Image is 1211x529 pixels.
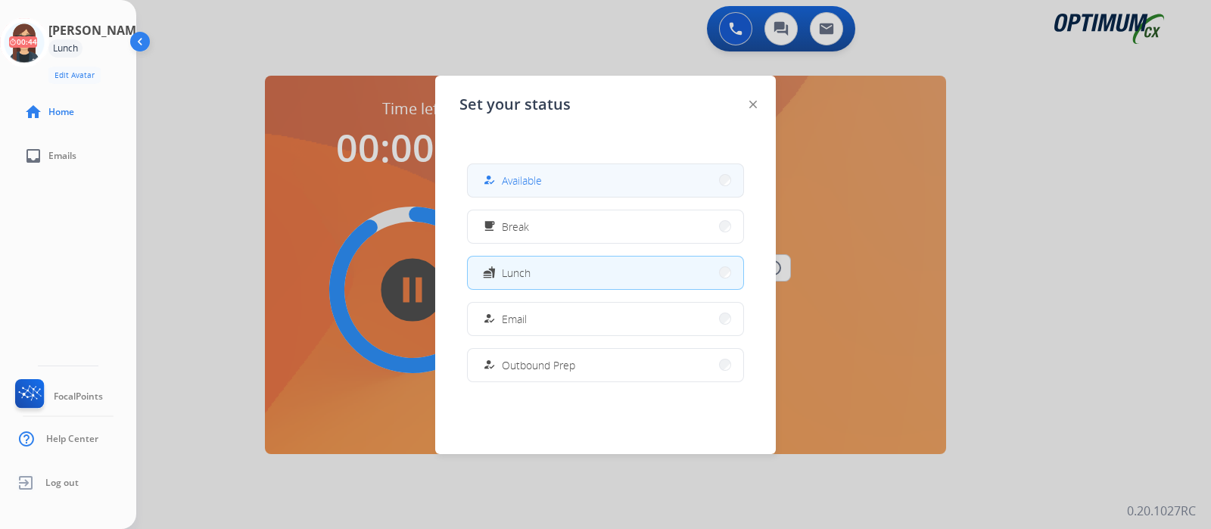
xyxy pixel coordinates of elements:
[468,164,743,197] button: Available
[468,303,743,335] button: Email
[468,210,743,243] button: Break
[502,219,529,235] span: Break
[468,349,743,381] button: Outbound Prep
[48,150,76,162] span: Emails
[46,433,98,445] span: Help Center
[502,357,575,373] span: Outbound Prep
[48,39,82,58] div: Lunch
[1127,502,1196,520] p: 0.20.1027RC
[459,94,571,115] span: Set your status
[749,101,757,108] img: close-button
[45,477,79,489] span: Log out
[48,21,147,39] h3: [PERSON_NAME]
[483,220,496,233] mat-icon: free_breakfast
[468,257,743,289] button: Lunch
[54,391,103,403] span: FocalPoints
[483,313,496,325] mat-icon: how_to_reg
[483,266,496,279] mat-icon: fastfood
[48,67,101,84] button: Edit Avatar
[502,173,542,188] span: Available
[502,265,531,281] span: Lunch
[12,379,103,414] a: FocalPoints
[24,103,42,121] mat-icon: home
[502,311,527,327] span: Email
[48,106,74,118] span: Home
[483,174,496,187] mat-icon: how_to_reg
[24,147,42,165] mat-icon: inbox
[483,359,496,372] mat-icon: how_to_reg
